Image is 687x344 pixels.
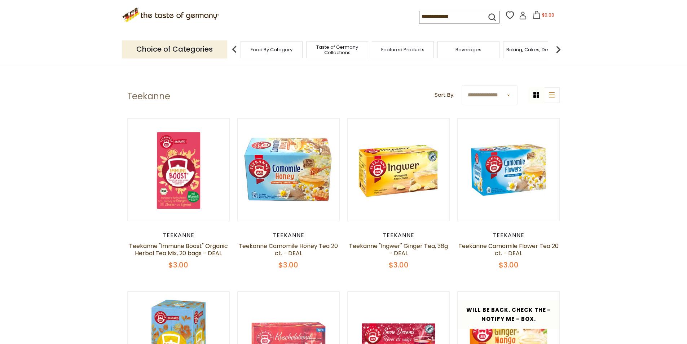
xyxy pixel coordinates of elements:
[381,47,424,52] a: Featured Products
[528,11,559,22] button: $0.00
[238,119,340,221] img: Teekanne Camomile Honey Tea 20 ct. - DEAL
[308,44,366,55] a: Taste of Germany Collections
[389,260,409,270] span: $3.00
[506,47,562,52] a: Baking, Cakes, Desserts
[122,40,227,58] p: Choice of Categories
[458,242,559,257] a: Teekanne Camomile Flower Tea 20 ct. - DEAL
[128,119,230,221] img: Teekanne Immune Boost
[227,42,242,57] img: previous arrow
[551,42,565,57] img: next arrow
[349,242,448,257] a: Teekanne "Ingwer" Ginger Tea, 36g - DEAL
[499,260,519,270] span: $3.00
[237,232,340,239] div: Teekanne
[251,47,292,52] a: Food By Category
[348,119,450,221] img: Teekanne Ingwer
[347,232,450,239] div: Teekanne
[458,119,560,221] img: Teekanne Camomille Flower Tea
[455,47,481,52] a: Beverages
[127,91,170,102] h1: Teekanne
[127,232,230,239] div: Teekanne
[435,91,454,100] label: Sort By:
[278,260,298,270] span: $3.00
[129,242,228,257] a: Teekanne "Immune Boost" Organic Herbal Tea Mix, 20 bags - DEAL
[542,12,554,18] span: $0.00
[168,260,188,270] span: $3.00
[457,232,560,239] div: Teekanne
[239,242,338,257] a: Teekanne Camomile Honey Tea 20 ct. - DEAL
